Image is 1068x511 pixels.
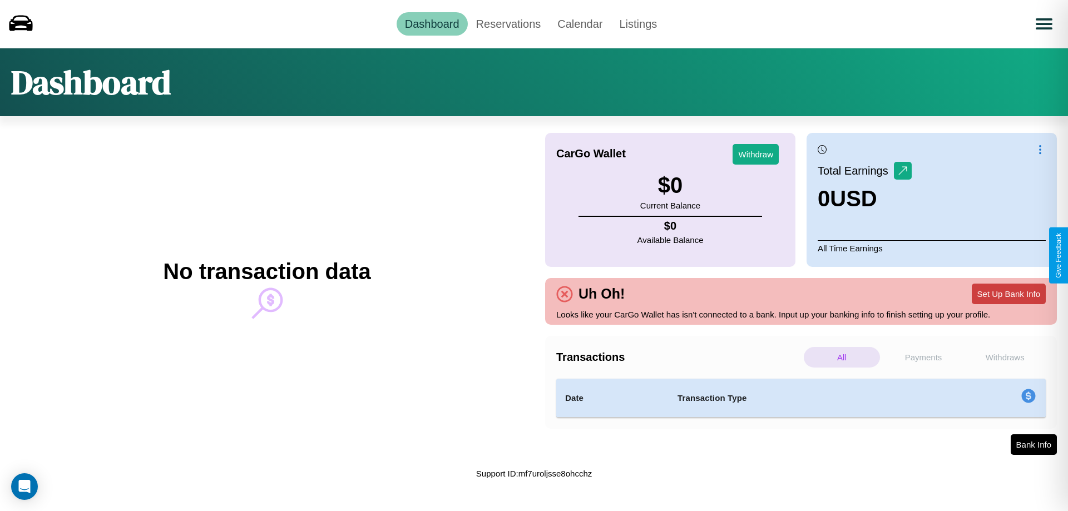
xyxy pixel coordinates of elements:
[611,12,665,36] a: Listings
[637,220,704,232] h4: $ 0
[11,59,171,105] h1: Dashboard
[468,12,550,36] a: Reservations
[556,147,626,160] h4: CarGo Wallet
[1055,233,1062,278] div: Give Feedback
[573,286,630,302] h4: Uh Oh!
[804,347,880,368] p: All
[818,240,1046,256] p: All Time Earnings
[640,198,700,213] p: Current Balance
[640,173,700,198] h3: $ 0
[397,12,468,36] a: Dashboard
[11,473,38,500] div: Open Intercom Messenger
[678,391,930,405] h4: Transaction Type
[1029,8,1060,39] button: Open menu
[549,12,611,36] a: Calendar
[556,307,1046,322] p: Looks like your CarGo Wallet has isn't connected to a bank. Input up your banking info to finish ...
[556,379,1046,418] table: simple table
[163,259,370,284] h2: No transaction data
[476,466,592,481] p: Support ID: mf7uroljsse8ohcchz
[886,347,962,368] p: Payments
[556,351,801,364] h4: Transactions
[818,186,912,211] h3: 0 USD
[565,391,660,405] h4: Date
[1011,434,1057,455] button: Bank Info
[637,232,704,247] p: Available Balance
[972,284,1046,304] button: Set Up Bank Info
[967,347,1043,368] p: Withdraws
[818,161,894,181] p: Total Earnings
[733,144,779,165] button: Withdraw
